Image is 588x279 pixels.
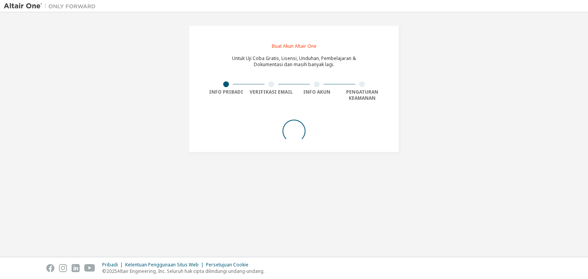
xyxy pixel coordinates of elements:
[250,89,293,95] font: Verifikasi Email
[209,89,243,95] font: Info Pribadi
[254,61,334,68] font: Dokumentasi dan masih banyak lagi.
[346,89,378,101] font: Pengaturan Keamanan
[303,89,330,95] font: Info Akun
[117,268,265,274] font: Altair Engineering, Inc. Seluruh hak cipta dilindungi undang-undang.
[232,55,356,62] font: Untuk Uji Coba Gratis, Lisensi, Unduhan, Pembelajaran &
[102,268,106,274] font: ©
[72,264,80,272] img: linkedin.svg
[102,261,118,268] font: Pribadi
[59,264,67,272] img: instagram.svg
[272,43,317,49] font: Buat Akun Altair One
[84,264,95,272] img: youtube.svg
[206,261,248,268] font: Persetujuan Cookie
[46,264,54,272] img: facebook.svg
[4,2,100,10] img: Altair Satu
[125,261,199,268] font: Ketentuan Penggunaan Situs Web
[106,268,117,274] font: 2025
